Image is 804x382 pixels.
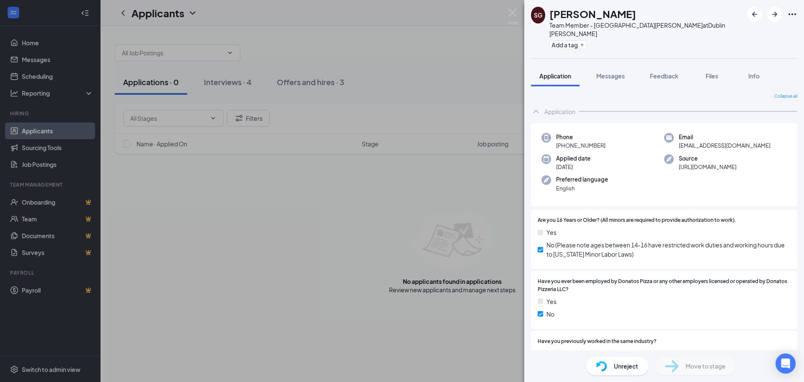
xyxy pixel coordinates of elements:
[748,72,760,80] span: Info
[538,338,657,346] span: Have you previously worked in the same industry?
[546,228,557,237] span: Yes
[596,72,625,80] span: Messages
[531,107,541,117] svg: ChevronUp
[556,133,606,141] span: Phone
[556,154,590,163] span: Applied date
[556,141,606,150] span: [PHONE_NUMBER]
[767,7,782,22] button: ArrowRight
[614,361,638,371] span: Unreject
[538,216,736,224] span: Are you 16 Years or Older? (All minors are required to provide authorization to work).
[679,141,770,150] span: [EMAIL_ADDRESS][DOMAIN_NAME]
[546,297,557,306] span: Yes
[685,361,726,371] span: Move to stage
[580,42,585,47] svg: Plus
[774,93,797,100] span: Collapse all
[538,278,791,294] span: Have you ever been employed by Donatos Pizza or any other employers licensed or operated by Donat...
[539,72,571,80] span: Application
[546,240,791,259] span: No (Please note ages between 14-16 have restricted work duties and working hours due to [US_STATE...
[544,107,575,116] div: Application
[556,175,608,184] span: Preferred language
[776,353,796,374] div: Open Intercom Messenger
[747,7,762,22] button: ArrowLeftNew
[679,163,737,171] span: [URL][DOMAIN_NAME]
[706,72,718,80] span: Files
[679,154,737,163] span: Source
[549,21,743,38] div: Team Member - [GEOGRAPHIC_DATA][PERSON_NAME] at Dublin [PERSON_NAME]
[679,133,770,141] span: Email
[546,309,554,319] span: No
[556,184,608,192] span: English
[650,72,678,80] span: Feedback
[556,163,590,171] span: [DATE]
[750,9,760,19] svg: ArrowLeftNew
[547,349,557,358] span: Yes
[770,9,780,19] svg: ArrowRight
[787,9,797,19] svg: Ellipses
[549,7,636,21] h1: [PERSON_NAME]
[534,11,542,19] div: SG
[549,40,587,49] button: PlusAdd a tag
